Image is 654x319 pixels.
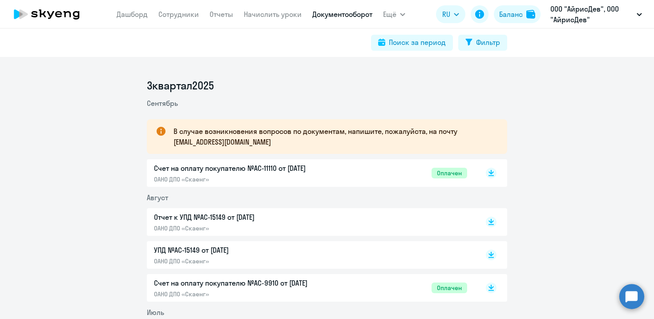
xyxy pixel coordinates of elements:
button: Поиск за период [371,35,453,51]
button: Балансbalance [494,5,541,23]
a: Счет на оплату покупателю №AC-11110 от [DATE]ОАНО ДПО «Скаенг»Оплачен [154,163,467,183]
li: 3 квартал 2025 [147,78,507,93]
span: Август [147,193,168,202]
div: Поиск за период [389,37,446,48]
span: Июль [147,308,164,317]
p: Счет на оплату покупателю №AC-11110 от [DATE] [154,163,341,174]
p: ОАНО ДПО «Скаенг» [154,175,341,183]
p: ООО "АйрисДев", ООО "АйрисДев" [550,4,633,25]
span: Сентябрь [147,99,178,108]
div: Фильтр [476,37,500,48]
a: Дашборд [117,10,148,19]
button: RU [436,5,465,23]
img: balance [526,10,535,19]
a: Начислить уроки [244,10,302,19]
span: Оплачен [432,168,467,178]
p: ОАНО ДПО «Скаенг» [154,290,341,298]
p: Счет на оплату покупателю №AC-9910 от [DATE] [154,278,341,288]
span: Ещё [383,9,396,20]
span: Оплачен [432,283,467,293]
button: Фильтр [458,35,507,51]
a: Документооборот [312,10,372,19]
a: Сотрудники [158,10,199,19]
a: Отчет к УПД №AC-15149 от [DATE]ОАНО ДПО «Скаенг» [154,212,467,232]
p: В случае возникновения вопросов по документам, напишите, пожалуйста, на почту [EMAIL_ADDRESS][DOM... [174,126,491,147]
p: УПД №AC-15149 от [DATE] [154,245,341,255]
button: Ещё [383,5,405,23]
div: Баланс [499,9,523,20]
a: УПД №AC-15149 от [DATE]ОАНО ДПО «Скаенг» [154,245,467,265]
a: Отчеты [210,10,233,19]
p: ОАНО ДПО «Скаенг» [154,224,341,232]
p: Отчет к УПД №AC-15149 от [DATE] [154,212,341,222]
a: Счет на оплату покупателю №AC-9910 от [DATE]ОАНО ДПО «Скаенг»Оплачен [154,278,467,298]
p: ОАНО ДПО «Скаенг» [154,257,341,265]
button: ООО "АйрисДев", ООО "АйрисДев" [546,4,646,25]
span: RU [442,9,450,20]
